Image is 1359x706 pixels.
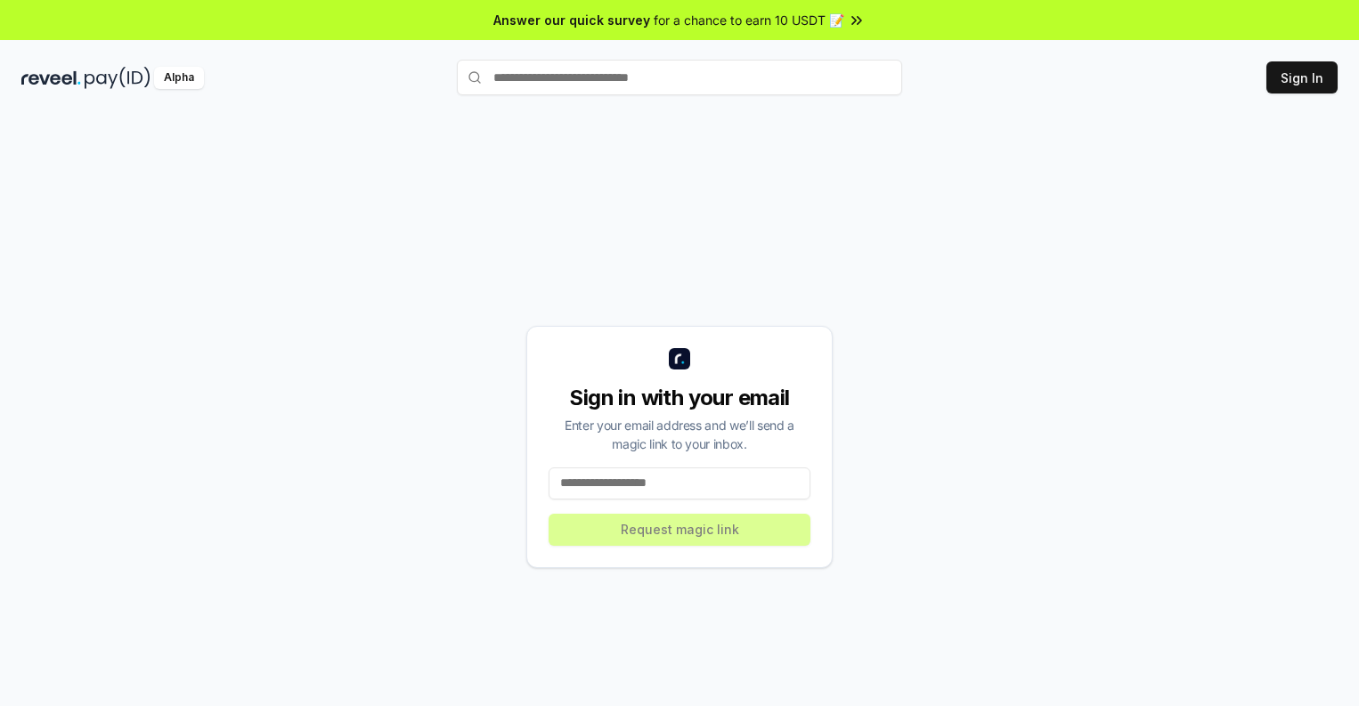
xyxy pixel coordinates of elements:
[85,67,151,89] img: pay_id
[654,11,844,29] span: for a chance to earn 10 USDT 📝
[549,416,810,453] div: Enter your email address and we’ll send a magic link to your inbox.
[21,67,81,89] img: reveel_dark
[549,384,810,412] div: Sign in with your email
[1266,61,1338,93] button: Sign In
[669,348,690,369] img: logo_small
[493,11,650,29] span: Answer our quick survey
[154,67,204,89] div: Alpha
